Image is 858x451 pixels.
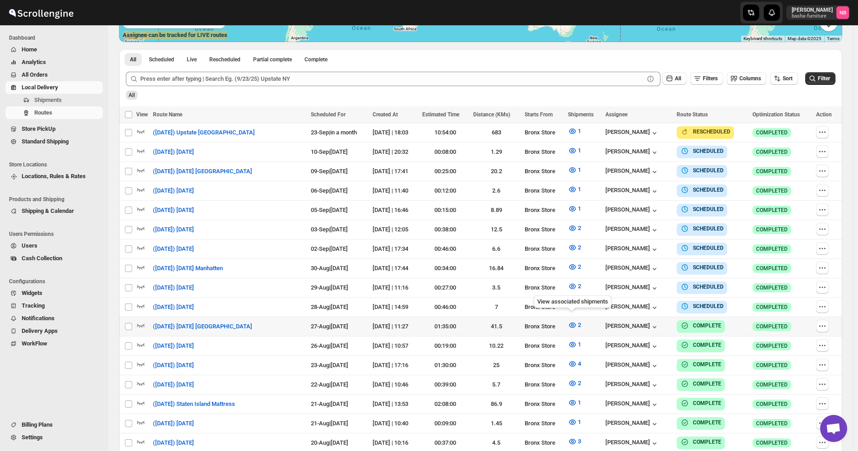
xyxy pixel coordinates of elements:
[373,128,417,137] div: [DATE] | 18:03
[22,290,42,296] span: Widgets
[473,111,510,118] span: Distance (KMs)
[153,303,194,312] span: ([DATE]) [DATE]
[473,303,519,312] div: 7
[525,225,563,234] div: Bronx Store
[680,399,721,408] button: COMPLETE
[473,244,519,253] div: 6.6
[605,439,659,448] button: [PERSON_NAME]
[693,206,724,212] b: SCHEDULED
[525,186,563,195] div: Bronx Store
[473,341,519,350] div: 10.22
[5,239,103,252] button: Users
[756,362,788,369] span: COMPLETED
[605,342,659,351] div: [PERSON_NAME]
[5,337,103,350] button: WorkFlow
[473,167,519,176] div: 20.2
[22,302,45,309] span: Tracking
[5,205,103,217] button: Shipping & Calendar
[756,226,788,233] span: COMPLETED
[129,92,135,98] span: All
[422,380,468,389] div: 00:39:00
[153,361,194,370] span: ([DATE]) [DATE]
[422,283,468,292] div: 00:27:00
[22,173,86,179] span: Locations, Rules & Rates
[5,94,103,106] button: Shipments
[148,416,199,431] button: ([DATE]) [DATE]
[153,419,194,428] span: ([DATE]) [DATE]
[605,419,659,428] div: [PERSON_NAME]
[605,111,627,118] span: Assignee
[373,244,417,253] div: [DATE] | 17:34
[563,318,586,332] button: 2
[578,205,581,212] span: 1
[5,325,103,337] button: Delivery Apps
[473,206,519,215] div: 8.89
[153,322,252,331] span: ([DATE]) [DATE] [GEOGRAPHIC_DATA]
[693,322,721,329] b: COMPLETE
[578,341,581,348] span: 1
[5,312,103,325] button: Notifications
[422,264,468,273] div: 00:34:00
[373,283,417,292] div: [DATE] | 11:16
[563,396,586,410] button: 1
[756,187,788,194] span: COMPLETED
[373,380,417,389] div: [DATE] | 10:46
[563,434,586,449] button: 3
[22,315,55,322] span: Notifications
[148,300,199,314] button: ([DATE]) [DATE]
[148,281,199,295] button: ([DATE]) [DATE]
[578,283,581,290] span: 2
[690,72,723,85] button: Filters
[473,186,519,195] div: 2.6
[605,400,659,409] button: [PERSON_NAME]
[605,303,659,312] button: [PERSON_NAME]
[311,129,357,136] span: 23-Sep | in a month
[373,361,417,370] div: [DATE] | 17:16
[693,187,724,193] b: SCHEDULED
[153,186,194,195] span: ([DATE]) [DATE]
[153,438,194,447] span: ([DATE]) [DATE]
[153,167,252,176] span: ([DATE]) [DATE] [GEOGRAPHIC_DATA]
[677,111,708,118] span: Route Status
[605,361,659,370] button: [PERSON_NAME]
[5,43,103,56] button: Home
[311,168,348,175] span: 09-Sep | [DATE]
[311,265,348,272] span: 30-Aug | [DATE]
[121,30,151,42] img: Google
[756,207,788,214] span: COMPLETED
[680,282,724,291] button: SCHEDULED
[578,147,581,154] span: 1
[153,283,194,292] span: ([DATE]) [DATE]
[680,321,721,330] button: COMPLETE
[148,203,199,217] button: ([DATE]) [DATE]
[792,6,833,14] p: [PERSON_NAME]
[422,225,468,234] div: 00:38:00
[563,357,586,371] button: 4
[9,34,104,41] span: Dashboard
[473,264,519,273] div: 16.84
[9,161,104,168] span: Store Locations
[422,128,468,137] div: 10:54:00
[422,361,468,370] div: 01:30:00
[756,342,788,350] span: COMPLETED
[680,147,724,156] button: SCHEDULED
[9,278,104,285] span: Configurations
[422,322,468,331] div: 01:35:00
[153,147,194,156] span: ([DATE]) [DATE]
[473,147,519,156] div: 1.29
[770,72,798,85] button: Sort
[756,323,788,330] span: COMPLETED
[525,167,563,176] div: Bronx Store
[563,182,586,197] button: 1
[525,111,553,118] span: Starts From
[605,167,659,176] div: [PERSON_NAME]
[605,264,659,273] div: [PERSON_NAME]
[563,163,586,177] button: 1
[563,143,586,158] button: 1
[680,127,730,136] button: RESCHEDULED
[311,148,348,155] span: 10-Sep | [DATE]
[756,129,788,136] span: COMPLETED
[840,10,846,16] text: NB
[153,380,194,389] span: ([DATE]) [DATE]
[578,380,581,387] span: 2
